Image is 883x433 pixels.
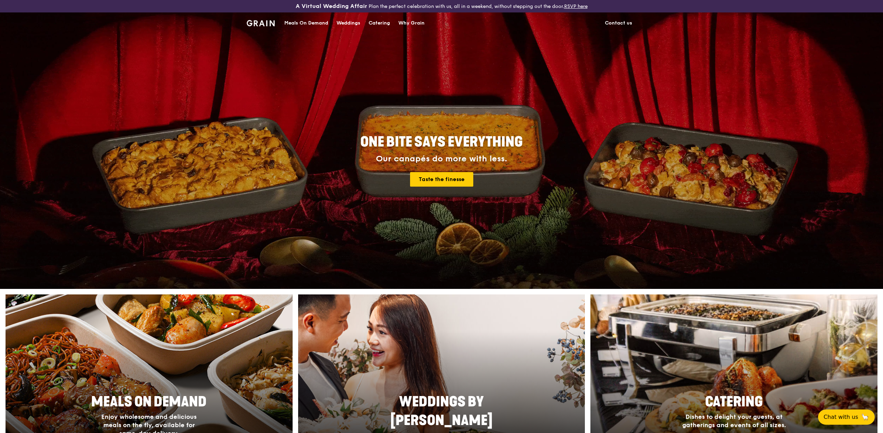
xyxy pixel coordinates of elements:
a: GrainGrain [247,12,275,33]
div: Why Grain [398,13,425,34]
a: Contact us [601,13,636,34]
a: Taste the finesse [410,172,473,187]
a: RSVP here [564,3,588,9]
span: Chat with us [824,413,858,421]
span: Catering [705,394,763,410]
a: Weddings [332,13,364,34]
span: Meals On Demand [91,394,207,410]
span: Dishes to delight your guests, at gatherings and events of all sizes. [682,413,786,429]
div: Weddings [336,13,360,34]
img: Grain [247,20,275,26]
a: Catering [364,13,394,34]
div: Catering [369,13,390,34]
h3: A Virtual Wedding Affair [296,3,367,10]
a: Why Grain [394,13,429,34]
span: 🦙 [861,413,869,421]
button: Chat with us🦙 [818,410,875,425]
span: ONE BITE SAYS EVERYTHING [360,134,523,150]
div: Meals On Demand [284,13,328,34]
div: Our canapés do more with less. [317,154,566,164]
div: Plan the perfect celebration with us, all in a weekend, without stepping out the door. [243,3,640,10]
span: Weddings by [PERSON_NAME] [390,394,493,429]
